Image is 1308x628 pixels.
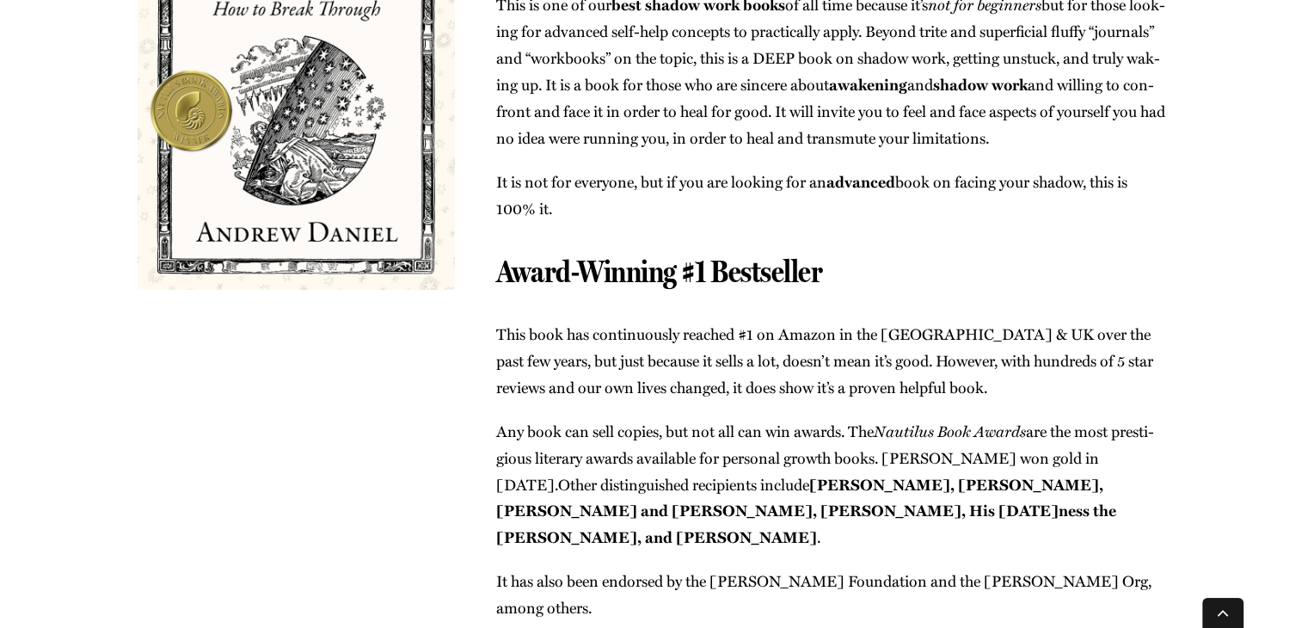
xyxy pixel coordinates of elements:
span: Oth­er dis­tin­guished recip­i­ents include [557,473,808,496]
p: Any book can sell copies, but not all can win awards. The are the most pres­ti­gious lit­er­ary a... [495,418,1170,551]
p: This book has con­tin­u­ous­ly reached #1 on Ama­zon in the [GEOGRAPHIC_DATA] & UK over the past ... [495,321,1170,401]
strong: advanced [826,170,894,193]
i: Nau­tilus Book Awards [873,419,1025,442]
b: shad­ow work [932,73,1027,95]
b: [PERSON_NAME], [PERSON_NAME], [PERSON_NAME] and [PERSON_NAME], [PERSON_NAME], His [DATE]­ness the... [495,473,1115,549]
b: awak­en­ing [828,73,906,95]
span: Award-Winning #1 Bestseller [495,253,821,290]
span: . [816,526,820,548]
p: It is not for every­one, but if you are look­ing for an book on fac­ing your shad­ow, this is 100... [495,169,1170,222]
span: It has also been endorsed by the [PERSON_NAME] Foun­da­tion and the [PERSON_NAME] Org, among others. [495,570,1151,619]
